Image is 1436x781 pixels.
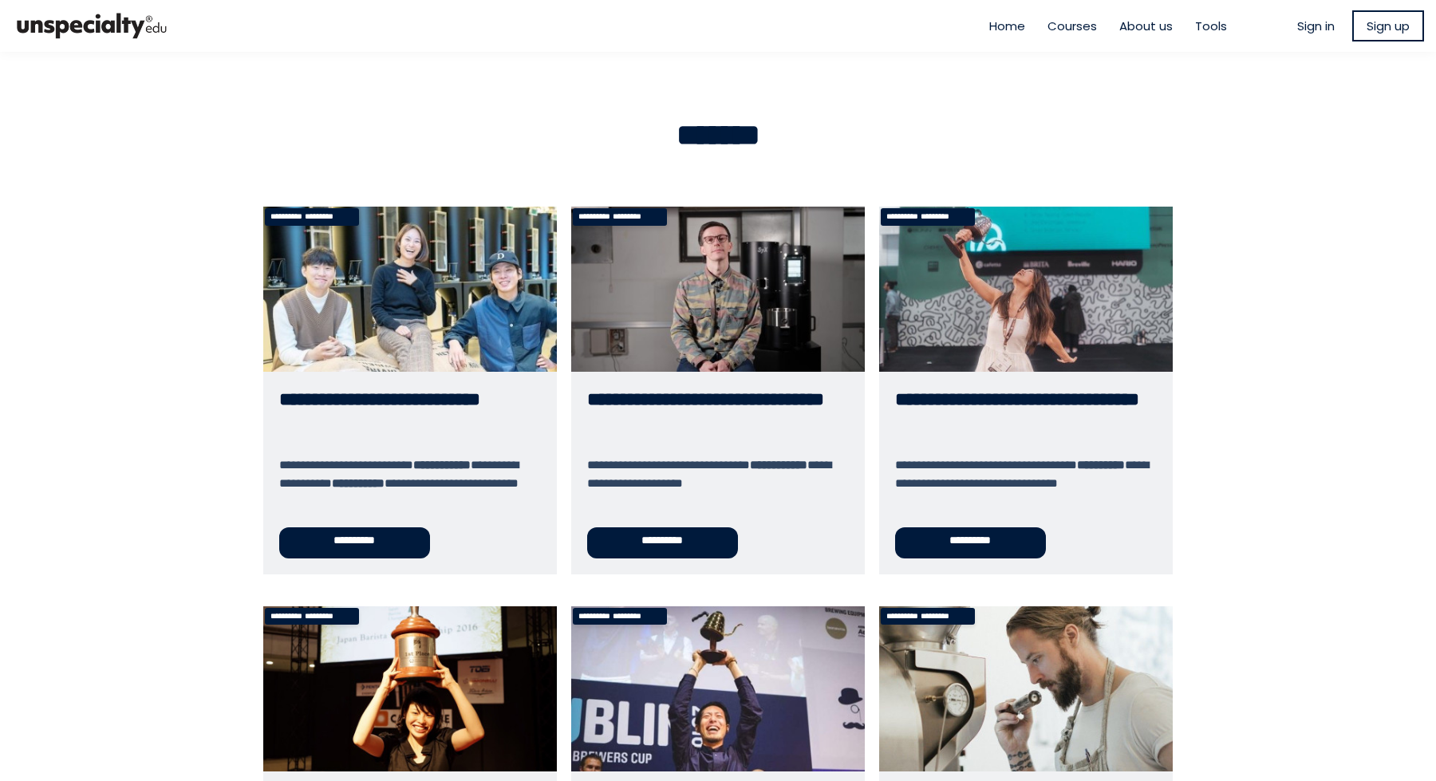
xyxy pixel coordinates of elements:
a: Sign up [1352,10,1424,41]
a: Sign in [1297,17,1335,35]
a: Home [989,17,1025,35]
a: About us [1119,17,1173,35]
span: Sign up [1367,17,1410,35]
a: Courses [1047,17,1097,35]
a: Tools [1195,17,1227,35]
img: bc390a18feecddb333977e298b3a00a1.png [12,6,172,45]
